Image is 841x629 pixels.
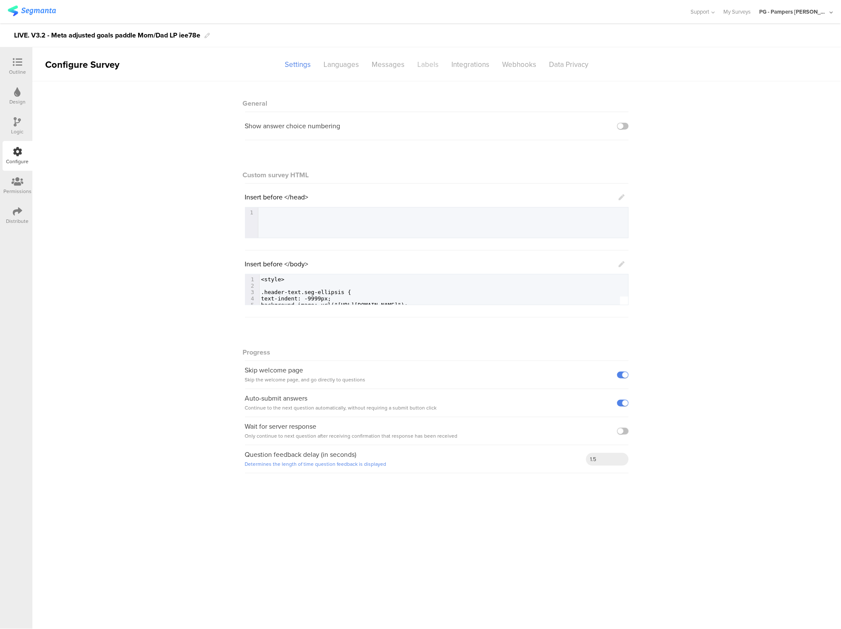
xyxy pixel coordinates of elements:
span: Skip the welcome page, and go directly to questions [245,376,366,384]
div: Webhooks [496,57,543,72]
div: 1 [246,209,257,216]
div: Labels [411,57,445,72]
span: Only continue to next question after receiving confirmation that response has been received [245,432,458,440]
span: Insert before </head> [245,192,309,202]
div: Skip welcome page [245,366,366,384]
div: Settings [279,57,318,72]
div: Configure Survey [32,58,130,72]
span: Continue to the next question automatically, without requiring a submit button click [245,404,437,412]
div: 3 [246,289,259,295]
span: .header-text.seg-ellipsis { [261,289,351,295]
a: Determines the length of time question feedback is displayed [245,460,387,468]
div: Data Privacy [543,57,595,72]
div: LIVE. V3.2 - Meta adjusted goals paddle Mom/Dad LP iee78e [14,29,200,42]
div: Logic [12,128,24,136]
img: segmanta logo [8,6,56,16]
div: Wait for server response [245,422,458,441]
div: Auto-submit answers [245,394,437,413]
div: PG - Pampers [PERSON_NAME] [760,8,828,16]
div: Show answer choice numbering [245,121,341,130]
div: Outline [9,68,26,76]
div: Custom survey HTML [245,170,629,180]
div: General [245,90,629,112]
div: Messages [366,57,411,72]
div: Configure [6,158,29,165]
span: <style> [261,276,285,283]
div: 1 [246,276,259,283]
div: Design [9,98,26,106]
span: background-image: url("[URL][DOMAIN_NAME]"); [261,302,408,308]
div: Integrations [445,57,496,72]
div: Progress [245,339,629,361]
span: Insert before </body> [245,259,309,269]
div: Languages [318,57,366,72]
span: text-indent: -9999px; [261,295,331,302]
div: 4 [246,295,259,302]
div: Permissions [3,188,32,195]
div: Question feedback delay (in seconds) [245,450,387,469]
div: 2 [246,283,259,289]
div: 5 [246,302,259,308]
span: Support [691,8,710,16]
div: Distribute [6,217,29,225]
